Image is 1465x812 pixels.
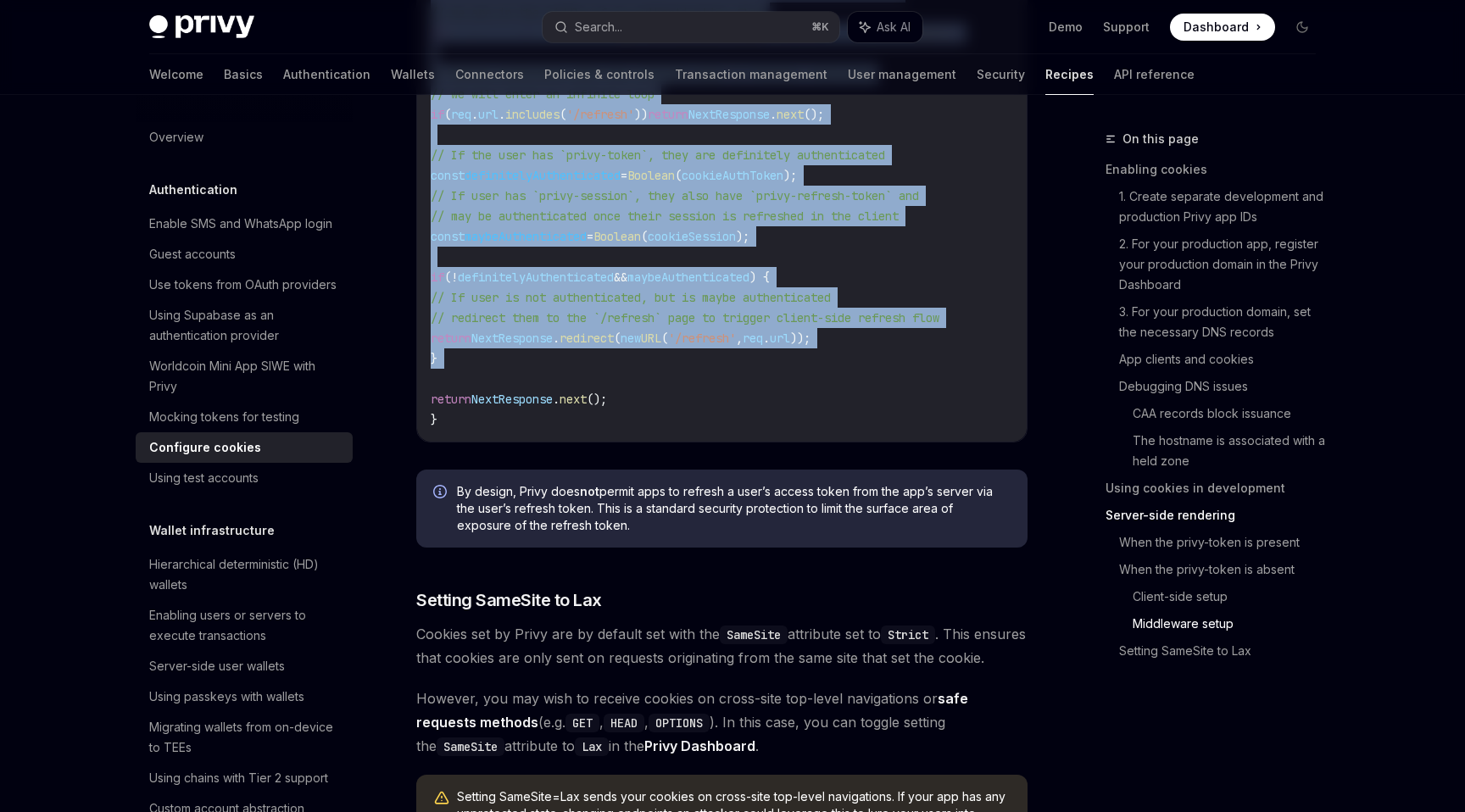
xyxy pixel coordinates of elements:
div: Using test accounts [149,468,259,488]
span: cookieAuthToken [682,168,783,183]
a: Using cookies in development [1106,475,1329,502]
a: 2. For your production app, register your production domain in the Privy Dashboard [1119,231,1329,298]
div: Using passkeys with wallets [149,687,304,707]
span: ⌘ K [811,20,829,34]
span: ); [783,168,797,183]
a: 1. Create separate development and production Privy app IDs [1119,183,1329,231]
span: Setting SameSite to Lax [416,588,602,612]
a: When the privy-token is absent [1119,556,1329,583]
span: ! [451,270,458,285]
span: } [431,412,437,427]
a: Enabling users or servers to execute transactions [136,600,353,651]
span: // If user is not authenticated, but is maybe authenticated [431,290,831,305]
span: maybeAuthenticated [465,229,587,244]
span: url [478,107,499,122]
a: Policies & controls [544,54,655,95]
span: . [553,392,560,407]
a: Overview [136,122,353,153]
a: Configure cookies [136,432,353,463]
span: ( [444,107,451,122]
a: Authentication [283,54,370,95]
a: When the privy-token is present [1119,529,1329,556]
span: cookieSession [648,229,736,244]
a: Server-side user wallets [136,651,353,681]
a: Support [1103,19,1150,36]
span: By design, Privy does permit apps to refresh a user’s access token from the app’s server via the ... [457,483,1011,534]
span: // redirect them to the `/refresh` page to trigger client-side refresh flow [431,310,939,325]
strong: not [580,484,599,498]
span: next [777,107,804,122]
a: Mocking tokens for testing [136,402,353,432]
code: Lax [575,737,609,756]
a: App clients and cookies [1119,346,1329,373]
svg: Info [433,485,450,502]
span: . [770,107,777,122]
span: next [560,392,587,407]
span: ); [736,229,749,244]
span: However, you may wish to receive cookies on cross-site top-level navigations or (e.g. , , ). In t... [416,687,1028,758]
a: Setting SameSite to Lax [1119,637,1329,665]
span: Ask AI [877,19,911,36]
span: Dashboard [1184,19,1249,36]
img: dark logo [149,15,254,39]
a: Wallets [391,54,435,95]
a: Using test accounts [136,463,353,493]
code: GET [565,714,599,732]
div: Search... [575,17,622,37]
span: Cookies set by Privy are by default set with the attribute set to . This ensures that cookies are... [416,622,1028,670]
a: Enabling cookies [1106,156,1329,183]
button: Ask AI [848,12,922,42]
span: const [431,168,465,183]
span: new [621,331,641,346]
a: CAA records block issuance [1133,400,1329,427]
span: definitelyAuthenticated [458,270,614,285]
span: . [471,107,478,122]
span: URL [641,331,661,346]
span: . [553,331,560,346]
span: )); [790,331,810,346]
a: Debugging DNS issues [1119,373,1329,400]
h5: Authentication [149,180,237,200]
span: includes [505,107,560,122]
button: Search...⌘K [543,12,839,42]
span: return [431,392,471,407]
span: if [431,107,444,122]
a: API reference [1114,54,1195,95]
span: ( [560,107,566,122]
a: Guest accounts [136,239,353,270]
span: && [614,270,627,285]
div: Guest accounts [149,244,236,264]
span: On this page [1122,129,1199,149]
a: Privy Dashboard [644,737,755,755]
span: return [431,331,471,346]
a: Client-side setup [1133,583,1329,610]
div: Configure cookies [149,437,261,458]
div: Worldcoin Mini App SIWE with Privy [149,356,343,397]
a: Using passkeys with wallets [136,681,353,712]
span: (); [587,392,607,407]
div: Migrating wallets from on-device to TEEs [149,717,343,758]
svg: Warning [433,790,450,807]
span: Boolean [627,168,675,183]
span: = [621,168,627,183]
div: Use tokens from OAuth providers [149,275,337,295]
span: // If user has `privy-session`, they also have `privy-refresh-token` and [431,188,919,203]
button: Toggle dark mode [1289,14,1316,41]
div: Hierarchical deterministic (HD) wallets [149,554,343,595]
strong: Privy Dashboard [644,737,755,754]
span: '/refresh' [566,107,634,122]
span: . [763,331,770,346]
a: The hostname is associated with a held zone [1133,427,1329,475]
a: 3. For your production domain, set the necessary DNS records [1119,298,1329,346]
span: ( [675,168,682,183]
span: url [770,331,790,346]
span: } [431,351,437,366]
span: if [431,270,444,285]
span: maybeAuthenticated [627,270,749,285]
div: Enabling users or servers to execute transactions [149,605,343,646]
a: User management [848,54,956,95]
span: (); [804,107,824,122]
div: Using chains with Tier 2 support [149,768,328,788]
a: Transaction management [675,54,827,95]
span: ) { [749,270,770,285]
